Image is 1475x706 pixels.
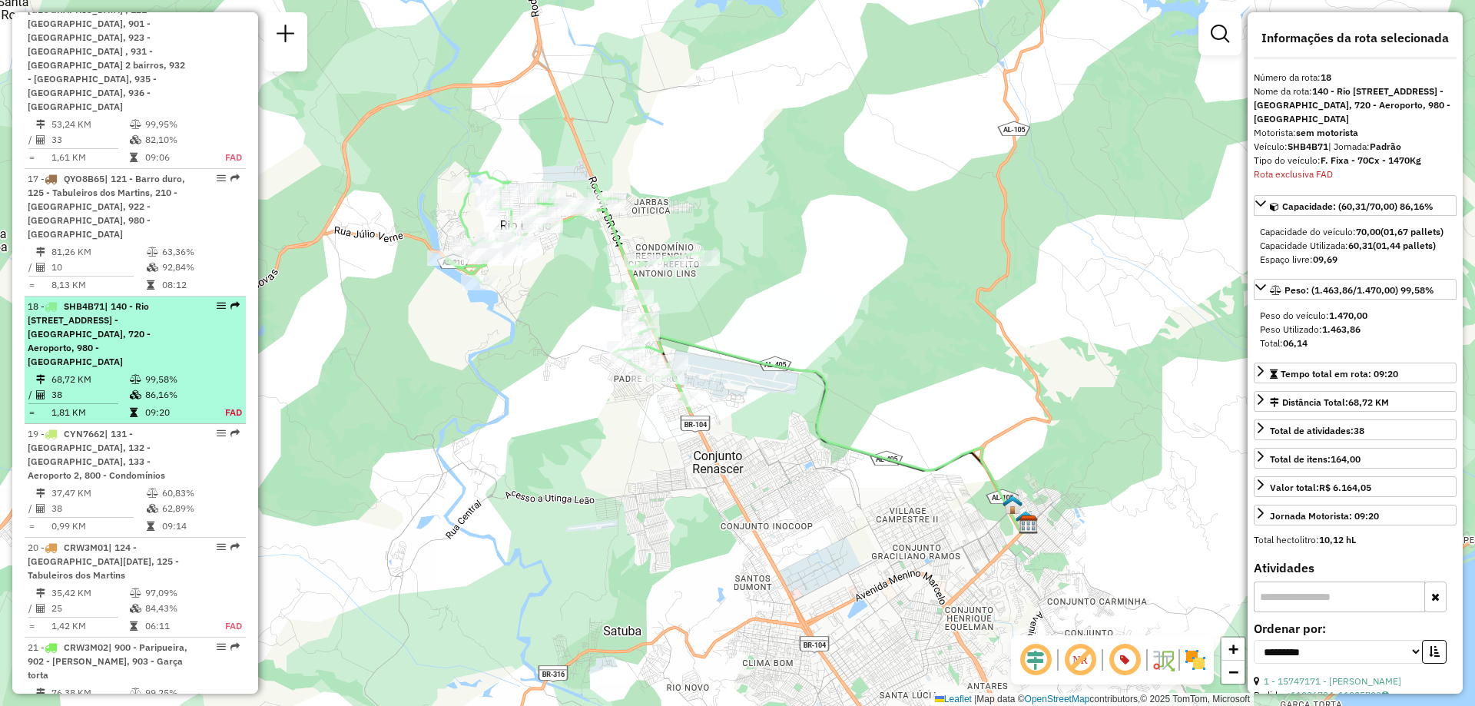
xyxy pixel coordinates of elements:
span: CRW3M02 [64,641,108,653]
div: Espaço livre: [1260,253,1450,267]
td: 60,83% [161,486,239,501]
span: Exibir número da rota [1106,641,1143,678]
a: 11036734, 11035703 [1291,689,1389,701]
td: 99,95% [144,117,208,132]
i: % de utilização do peso [147,247,158,257]
td: 82,10% [144,132,208,147]
label: Ordenar por: [1254,619,1457,638]
i: Total de Atividades [36,390,45,399]
td: = [28,277,35,293]
em: Opções [217,542,226,552]
td: 38 [51,387,129,403]
td: FAD [208,618,243,634]
span: QYO8B65 [64,173,104,184]
em: Rota exportada [230,642,240,651]
div: Jornada Motorista: 09:20 [1270,509,1379,523]
i: % de utilização da cubagem [130,604,141,613]
td: 1,42 KM [51,618,129,634]
span: 21 - [28,641,187,681]
a: Zoom out [1221,661,1245,684]
div: Nome da rota: [1254,85,1457,126]
a: 1 - 15747171 - [PERSON_NAME] [1264,675,1401,687]
td: = [28,618,35,634]
a: Capacidade: (60,31/70,00) 86,16% [1254,195,1457,216]
span: | 140 - Rio [STREET_ADDRESS] - [GEOGRAPHIC_DATA], 720 - Aeroporto, 980 - [GEOGRAPHIC_DATA] [28,300,151,367]
i: Total de Atividades [36,135,45,144]
div: Rota exclusiva FAD [1254,167,1457,181]
i: Tempo total em rota [147,280,154,290]
button: Ordem crescente [1422,640,1447,664]
span: Ocultar deslocamento [1017,641,1054,678]
img: CDD Maceio [1019,515,1039,535]
td: 09:20 [144,405,208,420]
strong: 06,14 [1283,337,1308,349]
img: Exibir/Ocultar setores [1183,648,1208,672]
em: Opções [217,642,226,651]
td: 0,99 KM [51,519,146,534]
a: Distância Total:68,72 KM [1254,391,1457,412]
td: 99,25% [144,685,208,701]
i: % de utilização do peso [147,489,158,498]
td: 68,72 KM [51,372,129,387]
td: 81,26 KM [51,244,146,260]
a: Peso: (1.463,86/1.470,00) 99,58% [1254,279,1457,300]
td: / [28,260,35,275]
div: Capacidade Utilizada: [1260,239,1450,253]
div: Capacidade do veículo: [1260,225,1450,239]
span: | Jornada: [1328,141,1401,152]
div: Map data © contributors,© 2025 TomTom, Microsoft [931,693,1254,706]
strong: 38 [1354,425,1364,436]
td: 33 [51,132,129,147]
td: 06:11 [144,618,208,634]
strong: 140 - Rio [STREET_ADDRESS] - [GEOGRAPHIC_DATA], 720 - Aeroporto, 980 - [GEOGRAPHIC_DATA] [1254,85,1450,124]
strong: SHB4B71 [1288,141,1328,152]
td: 09:14 [161,519,239,534]
em: Rota exportada [230,429,240,438]
td: 25 [51,601,129,616]
i: Distância Total [36,247,45,257]
span: 19 - [28,428,165,481]
td: 86,16% [144,387,208,403]
i: % de utilização do peso [130,588,141,598]
i: Distância Total [36,588,45,598]
i: Distância Total [36,375,45,384]
strong: 70,00 [1356,226,1381,237]
strong: 164,00 [1331,453,1361,465]
strong: R$ 6.164,05 [1319,482,1371,493]
td: = [28,519,35,534]
i: Total de Atividades [36,263,45,272]
i: Tempo total em rota [130,408,138,417]
span: − [1228,662,1238,681]
i: Observações [1381,691,1389,700]
span: Capacidade: (60,31/70,00) 86,16% [1282,201,1434,212]
strong: (01,44 pallets) [1373,240,1436,251]
i: Distância Total [36,489,45,498]
td: 92,84% [161,260,239,275]
span: 17 - [28,173,185,240]
div: Número da rota: [1254,71,1457,85]
span: Tempo total em rota: 09:20 [1281,368,1398,380]
img: FAD CDD Maceio [1016,510,1036,530]
span: 18 - [28,300,151,367]
img: Fluxo de ruas [1151,648,1175,672]
td: 76,38 KM [51,685,129,701]
div: Pedidos: [1254,688,1457,702]
td: 62,89% [161,501,239,516]
a: Valor total:R$ 6.164,05 [1254,476,1457,497]
img: UDC zumpy [1003,495,1023,515]
td: 97,09% [144,585,208,601]
i: Distância Total [36,688,45,698]
td: FAD [208,405,243,420]
strong: 10,12 hL [1319,534,1356,545]
td: 38 [51,501,146,516]
span: | 121 - Barro duro, 125 - Tabuleiros dos Martins, 210 - [GEOGRAPHIC_DATA], 922 - [GEOGRAPHIC_DATA... [28,173,185,240]
i: % de utilização da cubagem [147,504,158,513]
div: Peso Utilizado: [1260,323,1450,336]
strong: 09,69 [1313,254,1337,265]
td: FAD [208,150,243,165]
span: CRW3M01 [64,542,108,553]
span: 20 - [28,542,179,581]
td: = [28,405,35,420]
strong: 1.470,00 [1329,310,1367,321]
span: | [974,694,976,704]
